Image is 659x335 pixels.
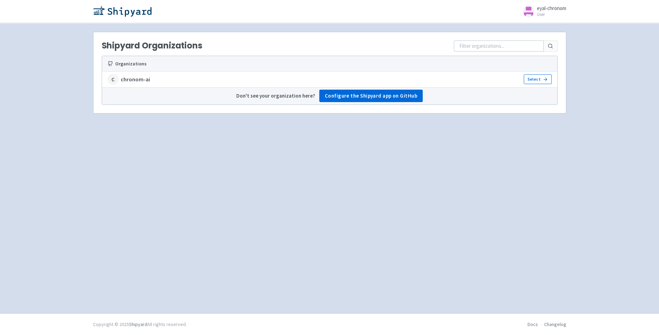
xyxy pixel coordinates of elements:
[544,321,566,327] a: Changelog
[537,12,566,17] small: User
[524,74,551,84] a: Select
[129,321,147,327] a: Shipyard
[519,6,566,17] a: eyal-chronom User
[93,6,152,17] img: Shipyard logo
[236,92,315,100] strong: Don't see your organization here?
[93,321,187,328] div: Copyright © 2025 All rights reserved.
[454,40,544,52] input: Filter organizations...
[102,41,202,51] h1: Shipyard Organizations
[108,74,119,85] div: C
[108,61,113,66] svg: GitHub
[319,90,423,102] a: Configure the Shipyard app on GitHub
[108,60,367,67] div: Organizations
[537,5,566,11] span: eyal-chronom
[121,75,150,83] strong: chronom-ai
[528,321,538,327] a: Docs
